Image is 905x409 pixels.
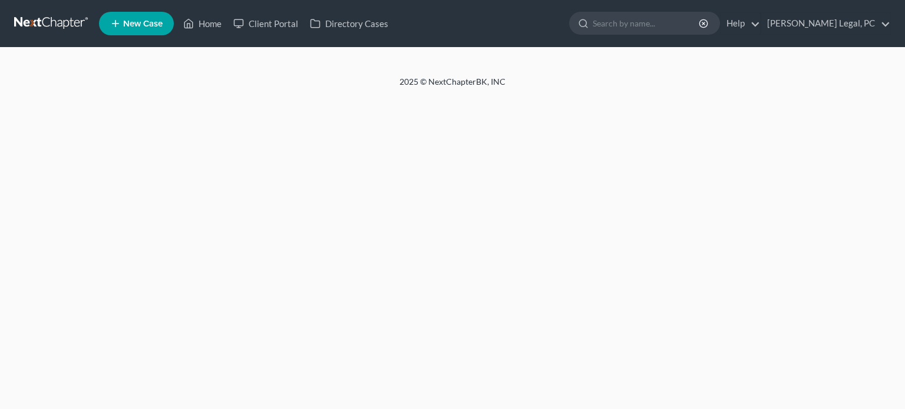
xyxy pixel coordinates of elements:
input: Search by name... [593,12,701,34]
div: 2025 © NextChapterBK, INC [117,76,788,97]
a: Help [721,13,760,34]
span: New Case [123,19,163,28]
a: Client Portal [227,13,304,34]
a: Home [177,13,227,34]
a: [PERSON_NAME] Legal, PC [761,13,890,34]
a: Directory Cases [304,13,394,34]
